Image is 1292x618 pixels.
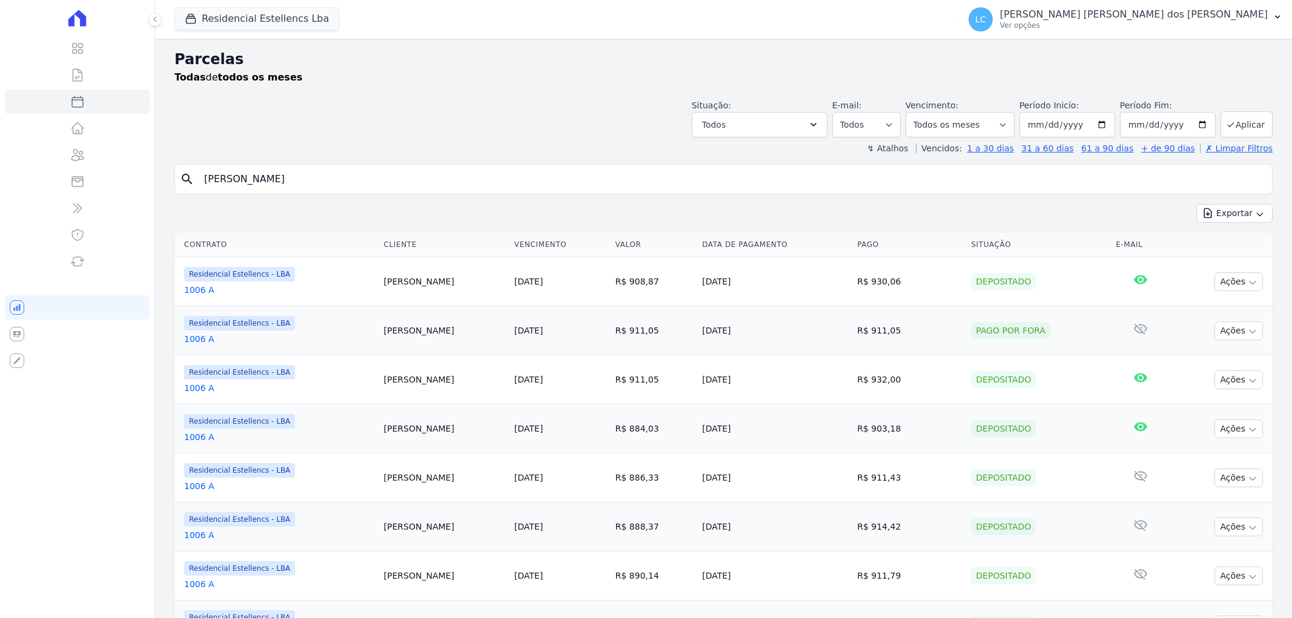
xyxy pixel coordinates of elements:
span: Residencial Estellencs - LBA [184,365,295,380]
a: + de 90 dias [1141,143,1195,153]
a: 31 a 60 dias [1021,143,1073,153]
a: [DATE] [514,522,543,531]
a: 1 a 30 dias [967,143,1014,153]
td: R$ 930,06 [852,257,966,306]
td: [PERSON_NAME] [379,355,509,404]
div: Depositado [971,518,1036,535]
a: 1006 A [184,529,374,541]
button: Ações [1214,272,1263,291]
th: Valor [611,232,697,257]
button: Ações [1214,468,1263,487]
button: LC [PERSON_NAME] [PERSON_NAME] dos [PERSON_NAME] Ver opções [959,2,1292,36]
th: E-mail [1111,232,1170,257]
a: 1006 A [184,480,374,492]
div: Depositado [971,371,1036,388]
a: [DATE] [514,375,543,384]
td: [DATE] [697,551,852,600]
strong: Todas [174,71,206,83]
button: Ações [1214,370,1263,389]
p: de [174,70,302,85]
a: 1006 A [184,382,374,394]
td: [PERSON_NAME] [379,551,509,600]
td: [PERSON_NAME] [379,453,509,502]
span: Residencial Estellencs - LBA [184,512,295,527]
td: R$ 908,87 [611,257,697,306]
span: Residencial Estellencs - LBA [184,267,295,281]
td: [DATE] [697,257,852,306]
p: Ver opções [1000,21,1268,30]
td: R$ 911,05 [852,306,966,355]
label: E-mail: [832,100,862,110]
td: [PERSON_NAME] [379,404,509,453]
button: Todos [692,112,827,137]
th: Contrato [174,232,379,257]
a: 1006 A [184,333,374,345]
a: ✗ Limpar Filtros [1200,143,1273,153]
a: [DATE] [514,277,543,286]
a: [DATE] [514,571,543,580]
td: R$ 884,03 [611,404,697,453]
td: R$ 914,42 [852,502,966,551]
label: Período Inicío: [1019,100,1079,110]
p: [PERSON_NAME] [PERSON_NAME] dos [PERSON_NAME] [1000,8,1268,21]
a: [DATE] [514,424,543,433]
td: [DATE] [697,453,852,502]
th: Situação [966,232,1111,257]
strong: todos os meses [218,71,303,83]
label: Vencidos: [916,143,962,153]
button: Ações [1214,321,1263,340]
button: Ações [1214,518,1263,536]
div: Depositado [971,469,1036,486]
div: Depositado [971,567,1036,584]
a: [DATE] [514,473,543,482]
button: Aplicar [1221,111,1273,137]
button: Residencial Estellencs Lba [174,7,339,30]
th: Cliente [379,232,509,257]
button: Exportar [1196,204,1273,223]
td: R$ 911,79 [852,551,966,600]
label: Vencimento: [906,100,958,110]
td: R$ 911,05 [611,355,697,404]
span: Todos [702,117,726,132]
label: Período Fim: [1120,99,1216,112]
label: ↯ Atalhos [867,143,908,153]
td: [PERSON_NAME] [379,257,509,306]
td: R$ 911,43 [852,453,966,502]
span: Residencial Estellencs - LBA [184,414,295,429]
button: Ações [1214,567,1263,585]
td: [DATE] [697,355,852,404]
h2: Parcelas [174,48,1273,70]
input: Buscar por nome do lote ou do cliente [197,167,1267,191]
span: LC [975,15,986,24]
a: 1006 A [184,578,374,590]
span: Residencial Estellencs - LBA [184,561,295,576]
td: R$ 903,18 [852,404,966,453]
td: R$ 886,33 [611,453,697,502]
th: Vencimento [509,232,611,257]
td: [PERSON_NAME] [379,306,509,355]
span: Residencial Estellencs - LBA [184,316,295,330]
i: search [180,172,194,186]
td: [PERSON_NAME] [379,502,509,551]
td: R$ 932,00 [852,355,966,404]
span: Residencial Estellencs - LBA [184,463,295,478]
td: R$ 911,05 [611,306,697,355]
button: Ações [1214,419,1263,438]
td: [DATE] [697,306,852,355]
a: [DATE] [514,326,543,335]
a: 1006 A [184,284,374,296]
div: Depositado [971,420,1036,437]
th: Data de Pagamento [697,232,852,257]
th: Pago [852,232,966,257]
div: Depositado [971,273,1036,290]
a: 61 a 90 dias [1081,143,1133,153]
td: [DATE] [697,502,852,551]
td: [DATE] [697,404,852,453]
td: R$ 888,37 [611,502,697,551]
div: Pago por fora [971,322,1050,339]
td: R$ 890,14 [611,551,697,600]
label: Situação: [692,100,731,110]
a: 1006 A [184,431,374,443]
